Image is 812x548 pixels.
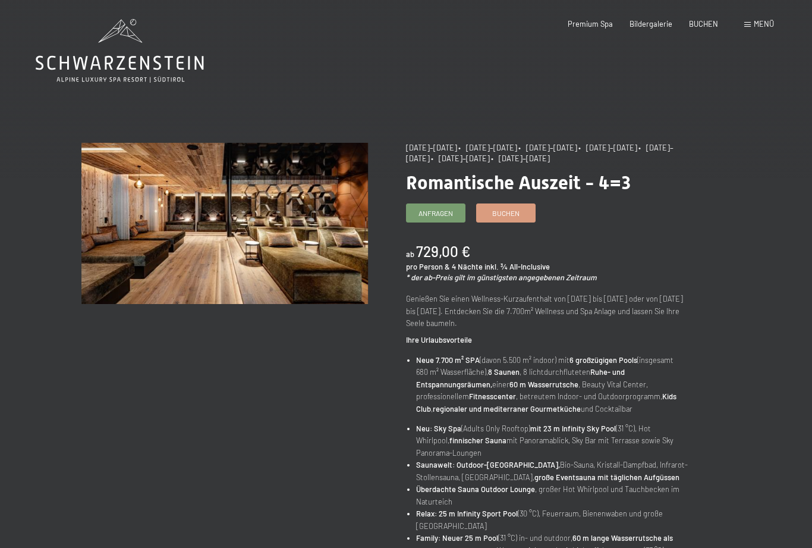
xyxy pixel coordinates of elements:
[569,355,637,365] strong: 6 großzügigen Pools
[416,509,518,518] strong: Relax: 25 m Infinity Sport Pool
[416,460,560,469] strong: Saunawelt: Outdoor-[GEOGRAPHIC_DATA],
[477,204,535,222] a: Buchen
[416,422,693,459] li: (Adults Only Rooftop) (31 °C), Hot Whirlpool, mit Panoramablick, Sky Bar mit Terrasse sowie Sky P...
[406,293,693,329] p: Genießen Sie einen Wellness-Kurzaufenthalt von [DATE] bis [DATE] oder von [DATE] bis [DATE]. Entd...
[416,533,498,543] strong: Family: Neuer 25 m Pool
[431,154,490,163] span: • [DATE]–[DATE]
[416,354,693,415] li: (davon 5.500 m² indoor) mit (insgesamt 680 m² Wasserfläche), , 8 lichtdurchfluteten einer , Beaut...
[406,262,450,271] span: pro Person &
[491,154,550,163] span: • [DATE]–[DATE]
[416,508,693,532] li: (30 °C), Feuerraum, Bienenwaben und große [GEOGRAPHIC_DATA]
[416,392,676,413] strong: Kids Club
[492,208,520,218] span: Buchen
[530,424,616,433] strong: mit 23 m Infinity Sky Pool
[488,367,520,377] strong: 8 Saunen
[406,273,597,282] em: * der ab-Preis gilt im günstigsten angegebenen Zeitraum
[754,19,774,29] span: Menü
[433,404,581,414] strong: regionaler und mediterraner Gourmetküche
[406,249,414,259] span: ab
[406,143,457,152] span: [DATE]–[DATE]
[568,19,613,29] a: Premium Spa
[449,436,506,445] strong: finnischer Sauna
[416,367,625,389] strong: Ruhe- und Entspannungsräumen,
[416,459,693,483] li: Bio-Sauna, Kristall-Dampfbad, Infrarot-Stollensauna, [GEOGRAPHIC_DATA],
[416,243,470,260] b: 729,00 €
[418,208,453,218] span: Anfragen
[81,143,368,304] img: Romantische Auszeit - 4=3
[469,392,516,401] strong: Fitnesscenter
[518,143,577,152] span: • [DATE]–[DATE]
[416,424,461,433] strong: Neu: Sky Spa
[416,484,535,494] strong: Überdachte Sauna Outdoor Lounge
[534,472,679,482] strong: große Eventsauna mit täglichen Aufgüssen
[578,143,637,152] span: • [DATE]–[DATE]
[509,380,578,389] strong: 60 m Wasserrutsche
[406,143,673,163] span: • [DATE]–[DATE]
[406,335,472,345] strong: Ihre Urlaubsvorteile
[407,204,465,222] a: Anfragen
[630,19,672,29] a: Bildergalerie
[416,355,480,365] strong: Neue 7.700 m² SPA
[484,262,550,271] span: inkl. ¾ All-Inclusive
[416,483,693,508] li: , großer Hot Whirlpool und Tauchbecken im Naturteich
[452,262,483,271] span: 4 Nächte
[689,19,718,29] a: BUCHEN
[406,171,631,194] span: Romantische Auszeit - 4=3
[458,143,517,152] span: • [DATE]–[DATE]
